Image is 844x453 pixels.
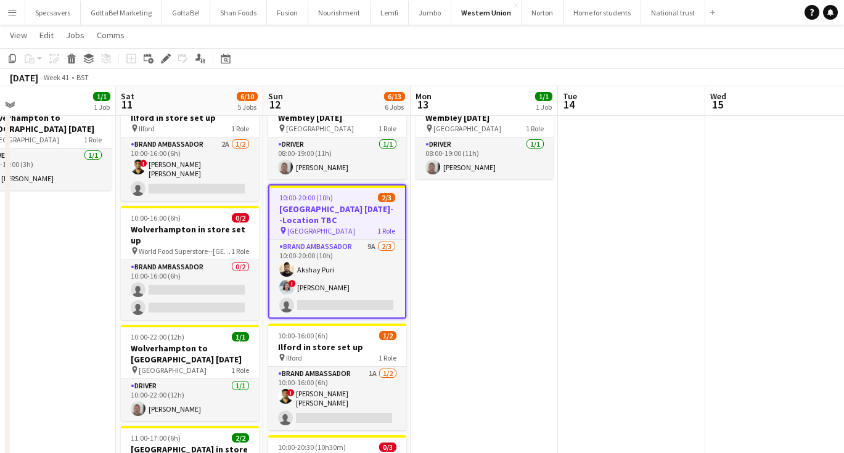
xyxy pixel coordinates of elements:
app-card-role: Brand Ambassador9A2/310:00-20:00 (10h)Akshay Puri![PERSON_NAME] [269,240,405,317]
div: 1 Job [536,102,552,112]
span: 13 [414,97,432,112]
app-job-card: 10:00-16:00 (6h)1/2Ilford in store set up Ilford1 RoleBrand Ambassador2A1/210:00-16:00 (6h)![PERS... [121,94,259,201]
span: 10:00-22:00 (12h) [131,332,184,341]
span: 0/3 [379,443,396,452]
app-card-role: Brand Ambassador2A1/210:00-16:00 (6h)![PERSON_NAME] [PERSON_NAME] [121,137,259,201]
span: 1 Role [377,226,395,235]
button: Nourishment [308,1,371,25]
span: 2/3 [378,193,395,202]
span: [GEOGRAPHIC_DATA] [139,365,207,375]
span: Sat [121,91,134,102]
span: 2/2 [232,433,249,443]
span: 10:00-16:00 (6h) [278,331,328,340]
button: Specsavers [25,1,81,25]
h3: Wolverhampton in store set up [121,224,259,246]
span: Ilford [139,124,155,133]
span: 1 Role [526,124,544,133]
div: 5 Jobs [237,102,257,112]
span: View [10,30,27,41]
button: Norton [522,1,563,25]
app-job-card: 10:00-22:00 (12h)1/1Wolverhampton to [GEOGRAPHIC_DATA] [DATE] [GEOGRAPHIC_DATA]1 RoleDriver1/110:... [121,325,259,421]
span: 1 Role [84,135,102,144]
app-job-card: 08:00-19:00 (11h)1/1Wembley [DATE] [GEOGRAPHIC_DATA]1 RoleDriver1/108:00-19:00 (11h)[PERSON_NAME] [268,94,406,179]
a: Edit [35,27,59,43]
span: ! [287,389,295,396]
span: Edit [39,30,54,41]
span: ! [289,280,296,287]
span: 15 [708,97,726,112]
h3: Ilford in store set up [268,341,406,353]
span: Wed [710,91,726,102]
span: 12 [266,97,283,112]
a: View [5,27,32,43]
h3: Wembley [DATE] [268,112,406,123]
app-card-role: Driver1/108:00-19:00 (11h)[PERSON_NAME] [268,137,406,179]
span: Tue [563,91,577,102]
span: 1 Role [231,124,249,133]
h3: Ilford in store set up [121,112,259,123]
span: 0/2 [232,213,249,222]
app-job-card: 08:00-19:00 (11h)1/1Wembley [DATE] [GEOGRAPHIC_DATA]1 RoleDriver1/108:00-19:00 (11h)[PERSON_NAME] [416,94,554,179]
span: ! [140,160,147,167]
div: 6 Jobs [385,102,404,112]
div: 1 Job [94,102,110,112]
a: Comms [92,27,129,43]
button: Fusion [267,1,308,25]
span: Week 41 [41,73,72,82]
span: Jobs [66,30,84,41]
span: 14 [561,97,577,112]
button: GottaBe! Marketing [81,1,162,25]
app-card-role: Brand Ambassador0/210:00-16:00 (6h) [121,260,259,320]
h3: Wolverhampton to [GEOGRAPHIC_DATA] [DATE] [121,343,259,365]
span: 1 Role [379,124,396,133]
span: 10:00-16:00 (6h) [131,213,181,222]
span: 6/13 [384,92,405,101]
span: [GEOGRAPHIC_DATA] [286,124,354,133]
button: Lemfi [371,1,409,25]
h3: [GEOGRAPHIC_DATA] [DATE]--Location TBC [269,203,405,226]
app-card-role: Driver1/110:00-22:00 (12h)[PERSON_NAME] [121,379,259,421]
span: 11 [119,97,134,112]
span: 10:00-20:30 (10h30m) [278,443,346,452]
button: National trust [641,1,705,25]
button: Home for students [563,1,641,25]
span: [GEOGRAPHIC_DATA] [287,226,355,235]
button: GottaBe! [162,1,210,25]
span: 1 Role [231,247,249,256]
app-job-card: 10:00-20:00 (10h)2/3[GEOGRAPHIC_DATA] [DATE]--Location TBC [GEOGRAPHIC_DATA]1 RoleBrand Ambassado... [268,184,406,319]
span: 6/10 [237,92,258,101]
span: 1/2 [379,331,396,340]
span: 10:00-20:00 (10h) [279,193,333,202]
div: [DATE] [10,71,38,84]
span: 1/1 [535,92,552,101]
span: 1 Role [379,353,396,362]
span: Mon [416,91,432,102]
app-card-role: Brand Ambassador1A1/210:00-16:00 (6h)![PERSON_NAME] [PERSON_NAME] [268,367,406,430]
span: [GEOGRAPHIC_DATA] [433,124,501,133]
a: Jobs [61,27,89,43]
span: World Food Superstore--[GEOGRAPHIC_DATA] [139,247,231,256]
span: Ilford [286,353,302,362]
span: 1/1 [93,92,110,101]
button: Shan Foods [210,1,267,25]
app-job-card: 10:00-16:00 (6h)0/2Wolverhampton in store set up World Food Superstore--[GEOGRAPHIC_DATA]1 RoleBr... [121,206,259,320]
button: Jumbo [409,1,451,25]
app-job-card: 10:00-16:00 (6h)1/2Ilford in store set up Ilford1 RoleBrand Ambassador1A1/210:00-16:00 (6h)![PERS... [268,324,406,430]
span: 11:00-17:00 (6h) [131,433,181,443]
div: BST [76,73,89,82]
h3: Wembley [DATE] [416,112,554,123]
button: Western Union [451,1,522,25]
span: Comms [97,30,125,41]
span: Sun [268,91,283,102]
app-card-role: Driver1/108:00-19:00 (11h)[PERSON_NAME] [416,137,554,179]
span: 1/1 [232,332,249,341]
span: 1 Role [231,365,249,375]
